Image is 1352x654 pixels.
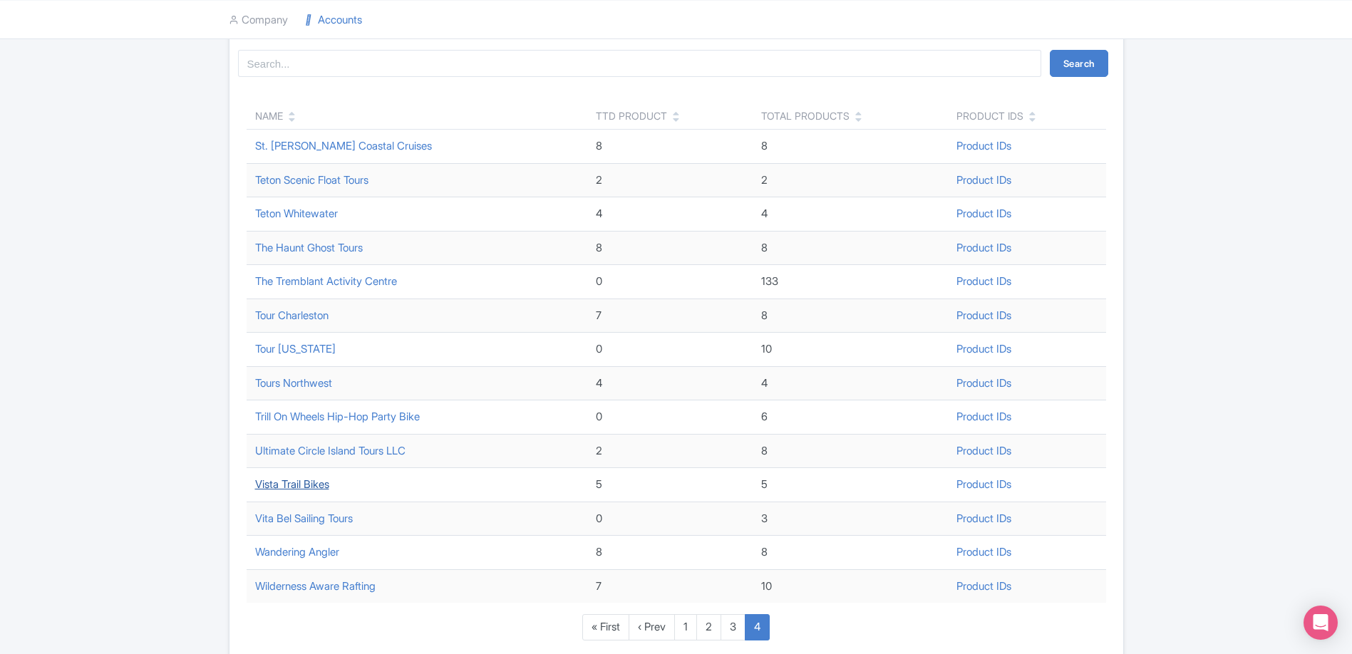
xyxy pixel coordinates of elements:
td: 0 [587,333,753,367]
input: Search... [238,50,1042,77]
div: Total Products [761,108,850,123]
td: 0 [587,502,753,536]
div: TTD Product [596,108,667,123]
a: 3 [721,614,745,640]
a: Teton Whitewater [255,207,338,220]
td: 2 [753,163,948,197]
td: 4 [753,197,948,232]
a: Product IDs [956,274,1011,288]
td: 133 [753,265,948,299]
a: The Haunt Ghost Tours [255,241,363,254]
a: Product IDs [956,477,1011,491]
td: 8 [753,434,948,468]
button: Search [1050,50,1108,77]
td: 4 [587,366,753,400]
td: 8 [753,536,948,570]
td: 3 [753,502,948,536]
td: 8 [587,536,753,570]
div: Product IDs [956,108,1023,123]
a: Product IDs [956,545,1011,559]
a: Product IDs [956,207,1011,220]
a: Trill On Wheels Hip-Hop Party Bike [255,410,420,423]
a: Ultimate Circle Island Tours LLC [255,444,406,457]
a: Product IDs [956,579,1011,593]
a: Vita Bel Sailing Tours [255,512,353,525]
td: 4 [587,197,753,232]
a: Teton Scenic Float Tours [255,173,368,187]
a: Product IDs [956,444,1011,457]
a: Wilderness Aware Rafting [255,579,376,593]
td: 0 [587,265,753,299]
td: 8 [587,231,753,265]
a: The Tremblant Activity Centre [255,274,397,288]
div: Name [255,108,283,123]
a: 2 [696,614,721,640]
a: Product IDs [956,241,1011,254]
td: 7 [587,299,753,333]
td: 4 [753,366,948,400]
a: Tours Northwest [255,376,332,390]
td: 2 [587,434,753,468]
td: 0 [587,400,753,435]
a: Wandering Angler [255,545,339,559]
td: 8 [753,130,948,164]
a: 4 [745,614,770,640]
a: St. [PERSON_NAME] Coastal Cruises [255,139,432,152]
td: 8 [753,299,948,333]
td: 10 [753,569,948,603]
td: 5 [753,468,948,502]
td: 6 [753,400,948,435]
a: Product IDs [956,512,1011,525]
a: ‹ Prev [629,614,675,640]
div: Open Intercom Messenger [1304,606,1338,640]
a: Product IDs [956,342,1011,355]
td: 8 [753,231,948,265]
a: « First [582,614,629,640]
a: Product IDs [956,308,1011,322]
a: Product IDs [956,139,1011,152]
a: Product IDs [956,173,1011,187]
a: Product IDs [956,410,1011,423]
td: 8 [587,130,753,164]
a: Vista Trail Bikes [255,477,329,491]
td: 2 [587,163,753,197]
td: 10 [753,333,948,367]
a: Tour Charleston [255,308,329,322]
a: 1 [674,614,697,640]
td: 5 [587,468,753,502]
a: Tour [US_STATE] [255,342,336,355]
td: 7 [587,569,753,603]
a: Product IDs [956,376,1011,390]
